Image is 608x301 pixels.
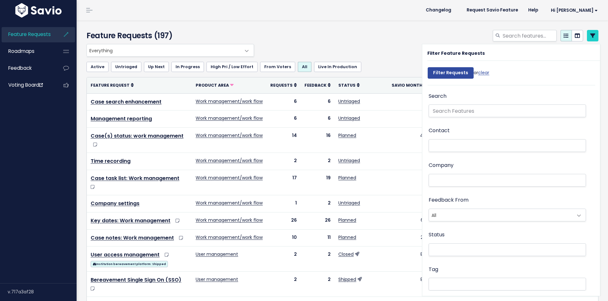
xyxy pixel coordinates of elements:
input: Filter Requests [428,67,474,79]
div: or [428,64,489,85]
span: Product Area [196,82,229,88]
td: 6,003.00 [388,212,443,229]
input: Search features... [502,30,557,41]
td: 16 [301,128,334,153]
label: Company [429,161,454,170]
span: Everything [86,44,254,57]
div: v.717a3af28 [8,283,77,300]
td: 2 [266,247,301,272]
a: Case search enhancement [91,98,161,105]
a: Untriaged [338,98,360,104]
td: 17 [266,170,301,195]
a: Roadmaps [2,44,53,59]
label: Tag [429,265,438,274]
span: All [429,209,586,221]
td: 8,000.00 [388,272,443,297]
td: 2 [301,272,334,297]
span: Feedback [8,65,32,71]
td: 19 [301,170,334,195]
a: Voting Board [2,78,53,92]
a: Planned [338,217,356,223]
td: 6 [301,111,334,128]
a: User management [196,251,238,257]
img: logo-white.9d6f32f41409.svg [14,3,63,18]
td: 2 [301,247,334,272]
strong: Filter Feature Requests [427,50,485,56]
span: Changelog [426,8,451,12]
a: Case notes: Work management [91,234,174,241]
a: Shipped [338,276,356,283]
a: Planned [338,132,356,139]
label: Search [429,92,447,101]
td: 6 [266,93,301,111]
h4: Feature Requests (197) [86,30,251,41]
td: 11 [301,229,334,247]
a: Work management/work flow [196,132,263,139]
span: Roadmaps [8,48,34,54]
a: In Progress [171,62,204,72]
a: Work management/work flow [196,234,263,240]
a: Feature Request [91,82,134,88]
a: Work management/work flow [196,200,263,206]
a: Help [523,5,543,15]
a: Work management/work flow [196,157,263,164]
a: Institution bereavement platform: Shipped [91,260,168,268]
a: Feedback [304,82,331,88]
td: 2 [301,153,334,170]
td: 2 [266,272,301,297]
a: Management reporting [91,115,152,122]
span: All [429,209,573,221]
a: Live In Production [314,62,361,72]
td: 4,346.00 [388,128,443,153]
a: User management [196,276,238,283]
a: Feedback [2,61,53,75]
span: Institution bereavement platform: Shipped [91,261,168,267]
span: Hi [PERSON_NAME] [551,8,598,13]
a: User access management [91,251,160,258]
a: Key dates: Work management [91,217,170,224]
label: Status [429,230,445,240]
a: Request Savio Feature [462,5,523,15]
td: 2 [266,153,301,170]
td: 2,676.00 [388,229,443,247]
a: Active [86,62,109,72]
td: 10 [266,229,301,247]
span: Feedback [304,82,327,88]
a: Status [338,82,360,88]
td: 1 [266,195,301,212]
span: Voting Board [8,82,43,88]
td: 26 [266,212,301,229]
a: Requests [270,82,297,88]
a: Savio Monthly Fee [392,82,439,88]
a: Company settings [91,200,139,207]
a: Hi [PERSON_NAME] [543,5,603,15]
a: Work management/work flow [196,98,263,104]
ul: Filter feature requests [86,62,598,72]
a: Case task list: Work management [91,175,179,182]
a: High Pri / Low Effort [206,62,258,72]
td: 6 [301,93,334,111]
td: 2,518.00 [388,170,443,195]
a: Case(s) status: work management [91,132,184,140]
a: Work management/work flow [196,175,263,181]
td: 8,000.00 [388,247,443,272]
td: 2 [301,195,334,212]
span: Status [338,82,356,88]
td: 6 [266,111,301,128]
a: Up Next [144,62,169,72]
a: All [298,62,312,72]
a: Untriaged [338,115,360,121]
td: 14 [266,128,301,153]
a: clear [478,69,489,76]
a: Bereavement Single Sign On (SSO) [91,276,181,283]
a: Closed [338,251,354,257]
label: Feedback From [429,196,469,205]
a: From Voters [260,62,295,72]
a: Untriaged [338,157,360,164]
a: Untriaged [338,200,360,206]
td: - [388,195,443,212]
a: Planned [338,175,356,181]
a: Time recording [91,157,131,165]
td: 26 [301,212,334,229]
span: Requests [270,82,293,88]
